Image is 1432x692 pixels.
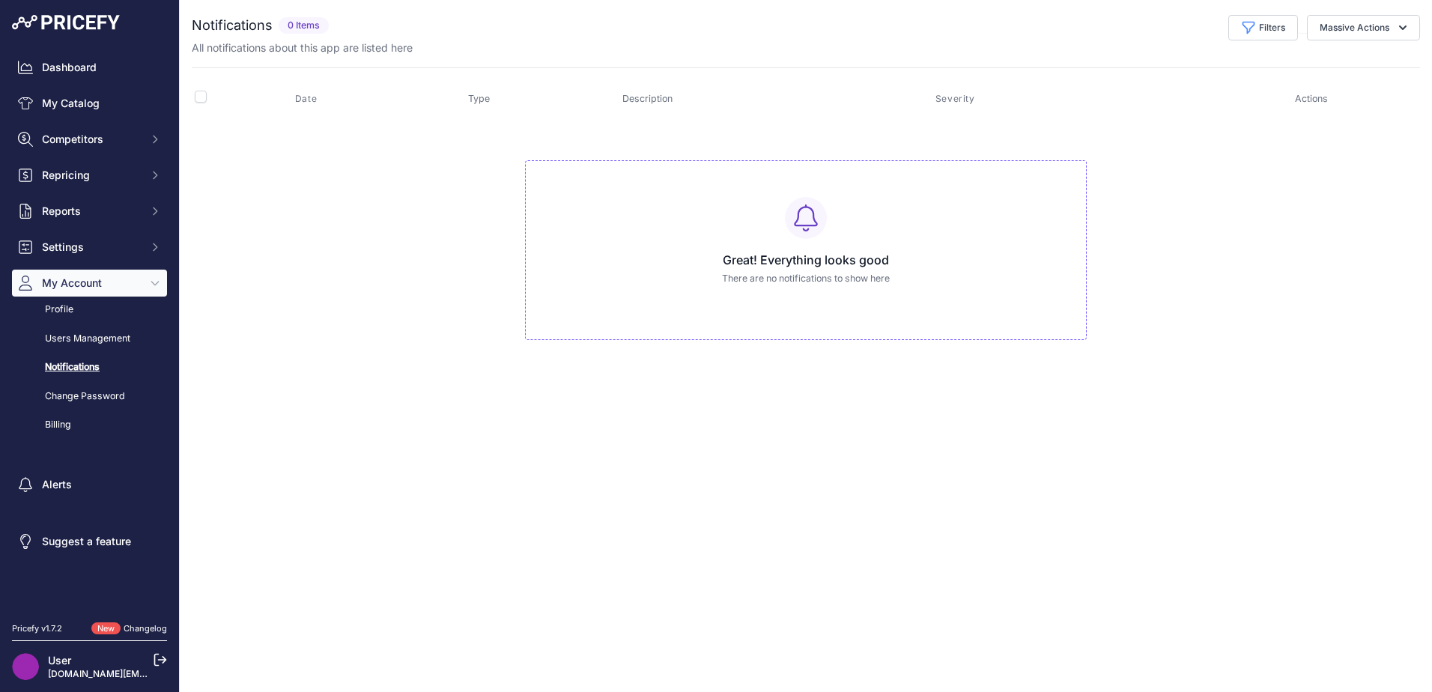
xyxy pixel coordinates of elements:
[12,471,167,498] a: Alerts
[279,17,329,34] span: 0 Items
[12,412,167,438] a: Billing
[622,93,673,104] span: Description
[12,622,62,635] div: Pricefy v1.7.2
[42,168,140,183] span: Repricing
[1228,15,1298,40] button: Filters
[1295,93,1328,104] span: Actions
[12,234,167,261] button: Settings
[48,654,71,667] a: User
[48,668,279,679] a: [DOMAIN_NAME][EMAIL_ADDRESS][DOMAIN_NAME]
[12,90,167,117] a: My Catalog
[12,126,167,153] button: Competitors
[12,354,167,380] a: Notifications
[935,93,975,105] span: Severity
[12,198,167,225] button: Reports
[12,15,120,30] img: Pricefy Logo
[12,326,167,352] a: Users Management
[12,54,167,604] nav: Sidebar
[538,272,1074,286] p: There are no notifications to show here
[91,622,121,635] span: New
[42,276,140,291] span: My Account
[42,132,140,147] span: Competitors
[124,623,167,634] a: Changelog
[1307,15,1420,40] button: Massive Actions
[192,15,273,36] h2: Notifications
[12,270,167,297] button: My Account
[42,204,140,219] span: Reports
[538,251,1074,269] h3: Great! Everything looks good
[12,383,167,410] a: Change Password
[12,54,167,81] a: Dashboard
[12,297,167,323] a: Profile
[192,40,413,55] p: All notifications about this app are listed here
[12,528,167,555] a: Suggest a feature
[42,240,140,255] span: Settings
[12,162,167,189] button: Repricing
[468,93,490,104] span: Type
[295,93,317,105] span: Date
[295,93,320,105] button: Date
[935,93,978,105] button: Severity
